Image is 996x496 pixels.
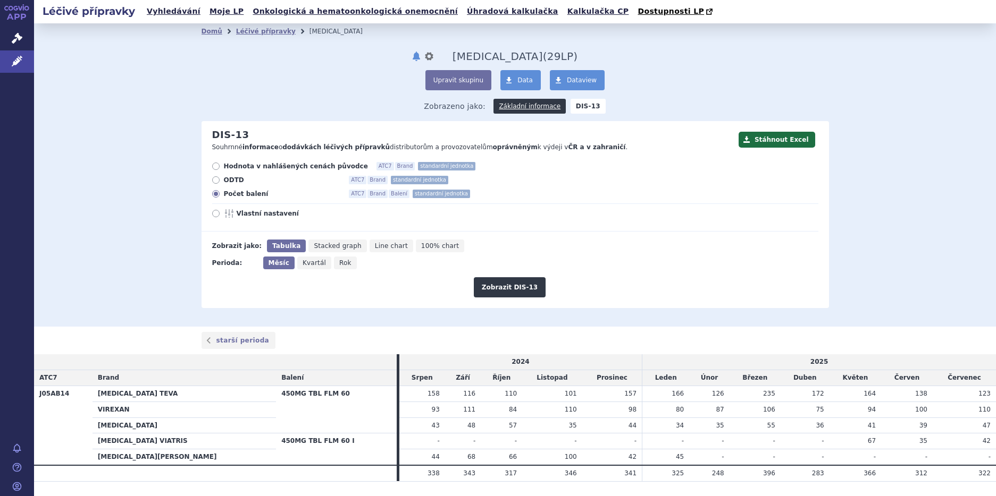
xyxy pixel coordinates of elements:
td: Prosinec [582,370,642,386]
span: Rok [339,259,351,267]
span: 138 [915,390,927,397]
span: Balení [389,190,409,198]
button: nastavení [424,50,434,63]
span: 312 [915,469,927,477]
span: 67 [868,437,876,444]
span: 106 [763,406,775,413]
span: Balení [281,374,304,381]
span: - [722,453,724,460]
a: Základní informace [493,99,566,114]
span: 36 [816,422,824,429]
span: - [874,453,876,460]
h2: Léčivé přípravky [34,4,144,19]
span: - [773,453,775,460]
span: 66 [509,453,517,460]
span: 57 [509,422,517,429]
a: Dostupnosti LP [634,4,718,19]
span: Dataview [567,76,597,84]
span: 41 [868,422,876,429]
td: Září [445,370,481,386]
span: Brand [395,162,415,170]
span: 100% chart [421,242,459,250]
a: Data [500,70,541,90]
span: standardní jednotka [391,176,448,184]
span: 325 [672,469,684,477]
span: ATC7 [376,162,394,170]
a: Úhradová kalkulačka [464,4,562,19]
span: 94 [868,406,876,413]
span: 35 [568,422,576,429]
span: Zobrazeno jako: [424,99,486,114]
span: 68 [467,453,475,460]
span: Hodnota v nahlášených cenách původce [224,162,368,170]
span: 157 [624,390,637,397]
span: - [515,437,517,444]
span: 110 [505,390,517,397]
th: [MEDICAL_DATA] TEVA [93,386,276,401]
td: 2024 [399,354,642,370]
span: 101 [565,390,577,397]
span: Brand [367,176,388,184]
span: 47 [983,422,991,429]
span: 29 [547,50,561,63]
span: 44 [629,422,637,429]
td: Leden [642,370,690,386]
td: Říjen [481,370,522,386]
td: Červen [881,370,933,386]
span: 338 [428,469,440,477]
span: 164 [864,390,876,397]
td: Březen [730,370,781,386]
span: standardní jednotka [413,190,470,198]
span: 322 [978,469,991,477]
span: 341 [624,469,637,477]
a: Vyhledávání [144,4,204,19]
span: 34 [676,422,684,429]
span: - [722,437,724,444]
td: Duben [781,370,830,386]
span: 43 [432,422,440,429]
span: 158 [428,390,440,397]
span: 343 [463,469,475,477]
th: 450MG TBL FLM 60 I [276,433,397,465]
span: Line chart [375,242,408,250]
span: - [682,437,684,444]
td: 2025 [642,354,996,370]
span: 123 [978,390,991,397]
strong: informace [242,143,279,151]
span: 110 [565,406,577,413]
span: - [773,437,775,444]
span: 366 [864,469,876,477]
th: 450MG TBL FLM 60 [276,386,397,433]
span: 48 [467,422,475,429]
span: Dostupnosti LP [638,7,704,15]
span: Počet balení [224,190,341,198]
span: 100 [565,453,577,460]
button: Zobrazit DIS-13 [474,277,546,297]
button: Upravit skupinu [425,70,491,90]
span: 80 [676,406,684,413]
span: 172 [812,390,824,397]
span: Kvartál [303,259,326,267]
span: 75 [816,406,824,413]
span: - [473,437,475,444]
a: Domů [202,28,222,35]
strong: dodávkách léčivých přípravků [282,143,390,151]
span: ATC7 [349,176,366,184]
span: 98 [629,406,637,413]
span: - [574,437,576,444]
span: Data [517,76,533,84]
span: 116 [463,390,475,397]
strong: oprávněným [493,143,538,151]
span: standardní jednotka [418,162,475,170]
a: Moje LP [206,4,247,19]
span: 283 [812,469,824,477]
th: [MEDICAL_DATA][PERSON_NAME] [93,449,276,465]
span: Brand [367,190,388,198]
span: - [438,437,440,444]
span: 100 [915,406,927,413]
span: 93 [432,406,440,413]
td: Listopad [522,370,582,386]
span: 42 [983,437,991,444]
span: 110 [978,406,991,413]
span: ( LP) [543,50,577,63]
